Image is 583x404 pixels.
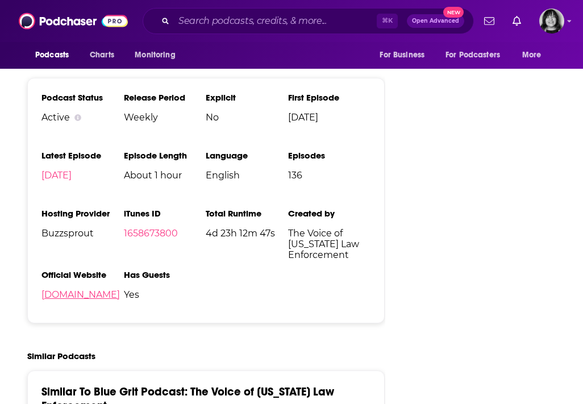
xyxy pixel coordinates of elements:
[206,170,288,181] span: English
[35,47,69,63] span: Podcasts
[206,150,288,161] h3: Language
[124,170,206,181] span: About 1 hour
[124,150,206,161] h3: Episode Length
[27,351,95,361] h2: Similar Podcasts
[127,44,190,66] button: open menu
[412,18,459,24] span: Open Advanced
[539,9,564,34] span: Logged in as parkdalepublicity1
[438,44,517,66] button: open menu
[41,228,124,239] span: Buzzsprout
[508,11,526,31] a: Show notifications dropdown
[82,44,121,66] a: Charts
[124,228,178,239] a: 1658673800
[19,10,128,32] img: Podchaser - Follow, Share and Rate Podcasts
[174,12,377,30] input: Search podcasts, credits, & more...
[124,289,206,300] span: Yes
[90,47,114,63] span: Charts
[41,150,124,161] h3: Latest Episode
[41,112,124,123] div: Active
[288,112,370,123] span: [DATE]
[372,44,439,66] button: open menu
[206,112,288,123] span: No
[539,9,564,34] button: Show profile menu
[124,92,206,103] h3: Release Period
[206,208,288,219] h3: Total Runtime
[288,92,370,103] h3: First Episode
[288,208,370,219] h3: Created by
[41,208,124,219] h3: Hosting Provider
[206,228,288,239] span: 4d 23h 12m 47s
[41,170,72,181] a: [DATE]
[288,228,370,260] span: The Voice of [US_STATE] Law Enforcement
[124,269,206,280] h3: Has Guests
[377,14,398,28] span: ⌘ K
[143,8,474,34] div: Search podcasts, credits, & more...
[522,47,542,63] span: More
[514,44,556,66] button: open menu
[124,112,206,123] span: Weekly
[539,9,564,34] img: User Profile
[135,47,175,63] span: Monitoring
[124,208,206,219] h3: iTunes ID
[41,269,124,280] h3: Official Website
[288,150,370,161] h3: Episodes
[288,170,370,181] span: 136
[407,14,464,28] button: Open AdvancedNew
[443,7,464,18] span: New
[445,47,500,63] span: For Podcasters
[41,92,124,103] h3: Podcast Status
[27,44,84,66] button: open menu
[380,47,424,63] span: For Business
[206,92,288,103] h3: Explicit
[41,289,120,300] a: [DOMAIN_NAME]
[480,11,499,31] a: Show notifications dropdown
